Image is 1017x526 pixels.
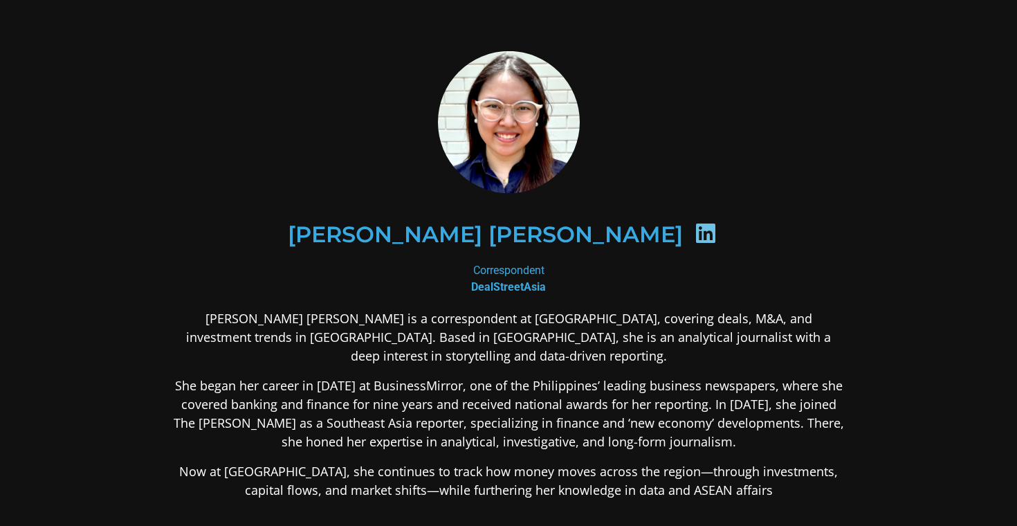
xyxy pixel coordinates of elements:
p: She began her career in [DATE] at BusinessMirror, one of the Philippines’ leading business newspa... [172,377,845,451]
p: [PERSON_NAME] [PERSON_NAME] is a correspondent at [GEOGRAPHIC_DATA], covering deals, M&A, and inv... [172,309,845,365]
p: Now at [GEOGRAPHIC_DATA], she continues to track how money moves across the region—through invest... [172,462,845,500]
b: DealStreetAsia [471,280,546,293]
h2: [PERSON_NAME] [PERSON_NAME] [288,224,683,246]
div: Correspondent [172,262,845,296]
